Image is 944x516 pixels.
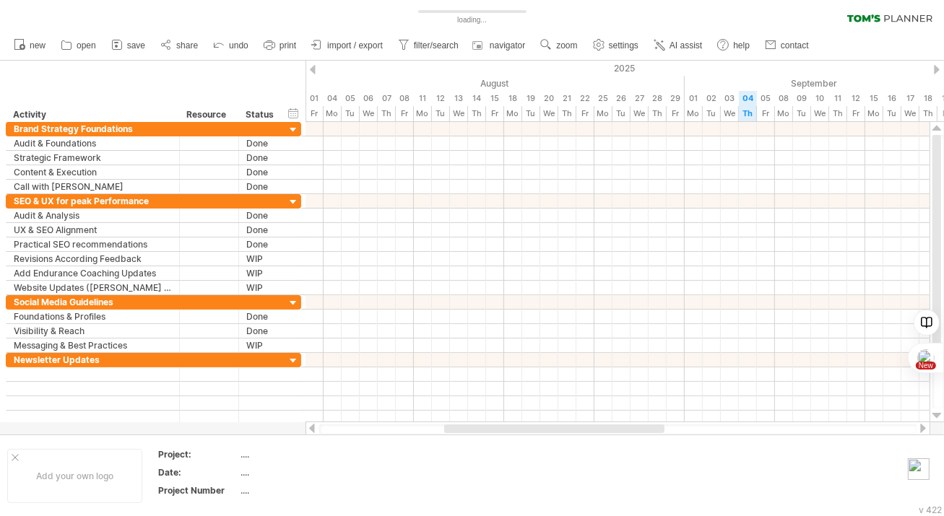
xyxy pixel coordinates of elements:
[246,180,278,193] div: Done
[414,91,432,106] div: Monday, 11 August 2025
[158,484,238,497] div: Project Number
[241,466,362,478] div: ....
[883,106,901,121] div: Tuesday, 16 September 2025
[308,36,387,55] a: import / export
[468,91,486,106] div: Thursday, 14 August 2025
[306,91,324,106] div: Friday, 1 August 2025
[14,295,172,309] div: Social Media Guidelines
[246,151,278,165] div: Done
[714,36,754,55] a: help
[522,91,540,106] div: Tuesday, 19 August 2025
[246,266,278,280] div: WIP
[176,40,198,51] span: share
[865,91,883,106] div: Monday, 15 September 2025
[306,76,685,91] div: August 2025
[609,40,638,51] span: settings
[504,91,522,106] div: Monday, 18 August 2025
[667,91,685,106] div: Friday, 29 August 2025
[324,106,342,121] div: Monday, 4 August 2025
[537,36,581,55] a: zoom
[246,108,277,122] div: Status
[450,106,468,121] div: Wednesday, 13 August 2025
[589,36,643,55] a: settings
[781,40,809,51] span: contact
[919,504,942,515] div: v 422
[157,36,202,55] a: share
[540,106,558,121] div: Wednesday, 20 August 2025
[775,106,793,121] div: Monday, 8 September 2025
[14,194,172,208] div: SEO & UX for peak Performance
[14,252,172,266] div: Revisions According Feedback
[733,40,750,51] span: help
[14,324,172,338] div: Visibility & Reach
[556,40,577,51] span: zoom
[396,91,414,106] div: Friday, 8 August 2025
[594,91,612,106] div: Monday, 25 August 2025
[703,106,721,121] div: Tuesday, 2 September 2025
[470,36,529,55] a: navigator
[14,151,172,165] div: Strategic Framework
[246,237,278,251] div: Done
[522,106,540,121] div: Tuesday, 19 August 2025
[650,36,706,55] a: AI assist
[241,484,362,497] div: ....
[576,91,594,106] div: Friday, 22 August 2025
[631,91,649,106] div: Wednesday, 27 August 2025
[670,40,702,51] span: AI assist
[158,466,238,478] div: Date:
[14,180,172,193] div: Call with [PERSON_NAME]
[246,223,278,237] div: Done
[775,91,793,106] div: Monday, 8 September 2025
[246,252,278,266] div: WIP
[229,40,248,51] span: undo
[327,40,383,51] span: import / export
[757,106,775,121] div: Friday, 5 September 2025
[847,91,865,106] div: Friday, 12 September 2025
[246,310,278,323] div: Done
[14,122,172,136] div: Brand Strategy Foundations
[901,106,919,121] div: Wednesday, 17 September 2025
[490,40,525,51] span: navigator
[30,40,46,51] span: new
[77,40,96,51] span: open
[158,448,238,460] div: Project:
[324,91,342,106] div: Monday, 4 August 2025
[246,281,278,294] div: WIP
[414,106,432,121] div: Monday, 11 August 2025
[793,91,811,106] div: Tuesday, 9 September 2025
[829,106,847,121] div: Thursday, 11 September 2025
[649,106,667,121] div: Thursday, 28 August 2025
[414,40,459,51] span: filter/search
[14,165,172,179] div: Content & Execution
[721,106,739,121] div: Wednesday, 3 September 2025
[306,106,324,121] div: Friday, 1 August 2025
[246,209,278,222] div: Done
[432,91,450,106] div: Tuesday, 12 August 2025
[612,91,631,106] div: Tuesday, 26 August 2025
[14,353,172,367] div: Newsletter Updates
[919,106,937,121] div: Thursday, 18 September 2025
[14,237,172,251] div: Practical SEO recommendations
[685,91,703,106] div: Monday, 1 September 2025
[14,266,172,280] div: Add Endurance Coaching Updates
[649,91,667,106] div: Thursday, 28 August 2025
[667,106,685,121] div: Friday, 29 August 2025
[209,36,253,55] a: undo
[378,91,396,106] div: Thursday, 7 August 2025
[14,136,172,150] div: Audit & Foundations
[450,91,468,106] div: Wednesday, 13 August 2025
[14,338,172,352] div: Messaging & Best Practices
[594,106,612,121] div: Monday, 25 August 2025
[468,106,486,121] div: Thursday, 14 August 2025
[246,324,278,338] div: Done
[396,106,414,121] div: Friday, 8 August 2025
[13,108,171,122] div: Activity
[739,91,757,106] div: Thursday, 4 September 2025
[739,106,757,121] div: Thursday, 4 September 2025
[793,106,811,121] div: Tuesday, 9 September 2025
[127,40,145,51] span: save
[757,91,775,106] div: Friday, 5 September 2025
[7,449,142,503] div: Add your own logo
[829,91,847,106] div: Thursday, 11 September 2025
[865,106,883,121] div: Monday, 15 September 2025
